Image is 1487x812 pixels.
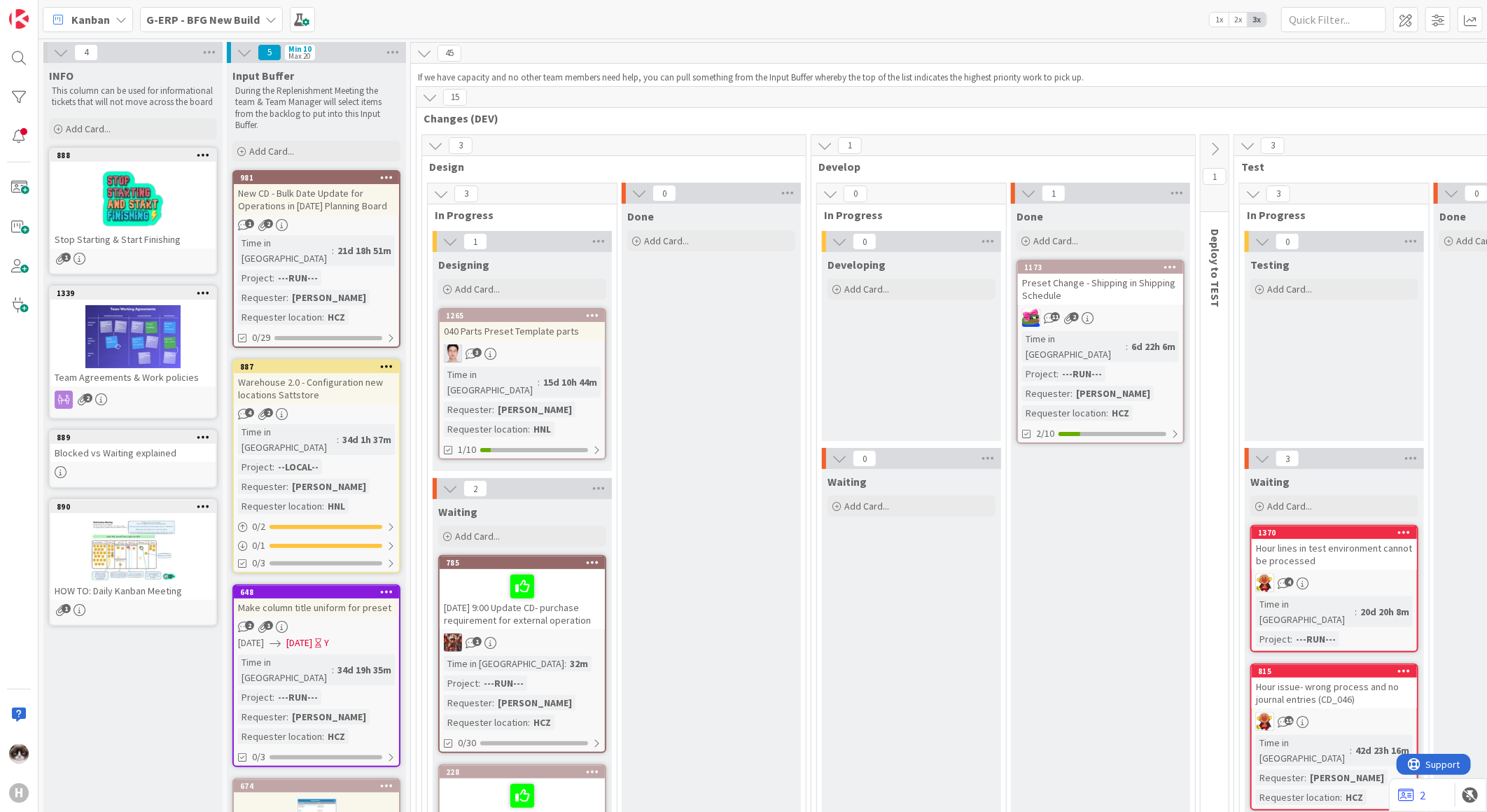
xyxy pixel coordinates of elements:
[272,270,274,286] span: :
[1252,713,1417,731] div: LC
[530,421,554,437] div: HNL
[1022,405,1106,421] div: Requester location
[1267,283,1312,295] span: Add Card...
[286,709,288,724] span: :
[9,744,29,764] img: Kv
[322,498,324,514] span: :
[50,500,216,600] div: 890HOW TO: Daily Kanban Meeting
[440,633,605,652] div: JK
[332,243,334,258] span: :
[1439,209,1466,223] span: Done
[1252,574,1417,592] div: LC
[1252,665,1417,708] div: 815Hour issue- wrong process and no journal entries (CD_046)
[1252,678,1417,708] div: Hour issue- wrong process and no journal entries (CD_046)
[1258,666,1417,676] div: 815
[1073,386,1154,401] div: [PERSON_NAME]
[234,184,399,215] div: New CD - Bulk Date Update for Operations in [DATE] Planning Board
[234,171,399,215] div: 981New CD - Bulk Date Update for Operations in [DATE] Planning Board
[274,270,321,286] div: ---RUN---
[528,421,530,437] span: :
[828,475,867,489] span: Waiting
[1256,790,1340,805] div: Requester location
[1292,631,1339,647] div: ---RUN---
[334,243,395,258] div: 21d 18h 51m
[627,209,654,223] span: Done
[1024,262,1183,272] div: 1173
[446,767,605,777] div: 228
[238,309,322,325] div: Requester location
[1357,604,1413,619] div: 20d 20h 8m
[272,689,274,705] span: :
[240,587,399,597] div: 648
[258,44,281,61] span: 5
[1340,790,1342,805] span: :
[50,582,216,600] div: HOW TO: Daily Kanban Meeting
[440,556,605,629] div: 785[DATE] 9:00 Update CD- purchase requirement for external operation
[252,330,270,345] span: 0/29
[440,309,605,322] div: 1265
[324,498,349,514] div: HNL
[238,498,322,514] div: Requester location
[234,518,399,535] div: 0/2
[1229,13,1248,27] span: 2x
[1210,13,1229,27] span: 1x
[62,604,71,613] span: 1
[473,637,482,646] span: 1
[478,675,480,691] span: :
[232,69,294,83] span: Input Buffer
[288,45,312,52] div: Min 10
[238,709,286,724] div: Requester
[252,556,265,570] span: 0/3
[440,309,605,340] div: 1265040 Parts Preset Template parts
[564,656,566,671] span: :
[234,360,399,404] div: 887Warehouse 2.0 - Configuration new locations Sattstore
[463,233,487,250] span: 1
[252,750,265,764] span: 0/3
[337,432,339,447] span: :
[49,148,217,274] a: 888Stop Starting & Start Finishing
[286,479,288,494] span: :
[1276,450,1299,467] span: 3
[444,344,462,363] img: ll
[264,219,273,228] span: 2
[540,374,601,390] div: 15d 10h 44m
[454,185,478,202] span: 3
[853,233,877,250] span: 0
[1342,790,1367,805] div: HCZ
[234,360,399,373] div: 887
[1250,258,1290,272] span: Testing
[473,348,482,357] span: 3
[238,636,264,650] span: [DATE]
[50,287,216,300] div: 1339
[444,695,492,710] div: Requester
[1022,366,1056,381] div: Project
[50,444,216,462] div: Blocked vs Waiting explained
[1022,331,1126,362] div: Time in [GEOGRAPHIC_DATA]
[238,270,272,286] div: Project
[1056,366,1059,381] span: :
[50,431,216,462] div: 889Blocked vs Waiting explained
[1285,716,1294,725] span: 15
[1304,770,1306,785] span: :
[232,584,400,767] a: 648Make column title uniform for preset[DATE][DATE]YTime in [GEOGRAPHIC_DATA]:34d 19h 35mProject:...
[57,433,216,442] div: 889
[264,408,273,417] span: 2
[1276,233,1299,250] span: 0
[238,424,337,455] div: Time in [GEOGRAPHIC_DATA]
[1306,770,1388,785] div: [PERSON_NAME]
[1017,260,1185,444] a: 1173Preset Change - Shipping in Shipping ScheduleJKTime in [GEOGRAPHIC_DATA]:6d 22h 6mProject:---...
[1252,526,1417,570] div: 1370Hour lines in test environment cannot be processed
[644,234,689,247] span: Add Card...
[288,479,370,494] div: [PERSON_NAME]
[1022,386,1070,401] div: Requester
[446,311,605,321] div: 1265
[824,208,989,222] span: In Progress
[66,122,111,135] span: Add Card...
[494,402,575,417] div: [PERSON_NAME]
[444,715,528,730] div: Requester location
[9,9,29,29] img: Visit kanbanzone.com
[1203,168,1227,185] span: 1
[332,662,334,678] span: :
[1018,274,1183,304] div: Preset Change - Shipping in Shipping Schedule
[57,502,216,512] div: 890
